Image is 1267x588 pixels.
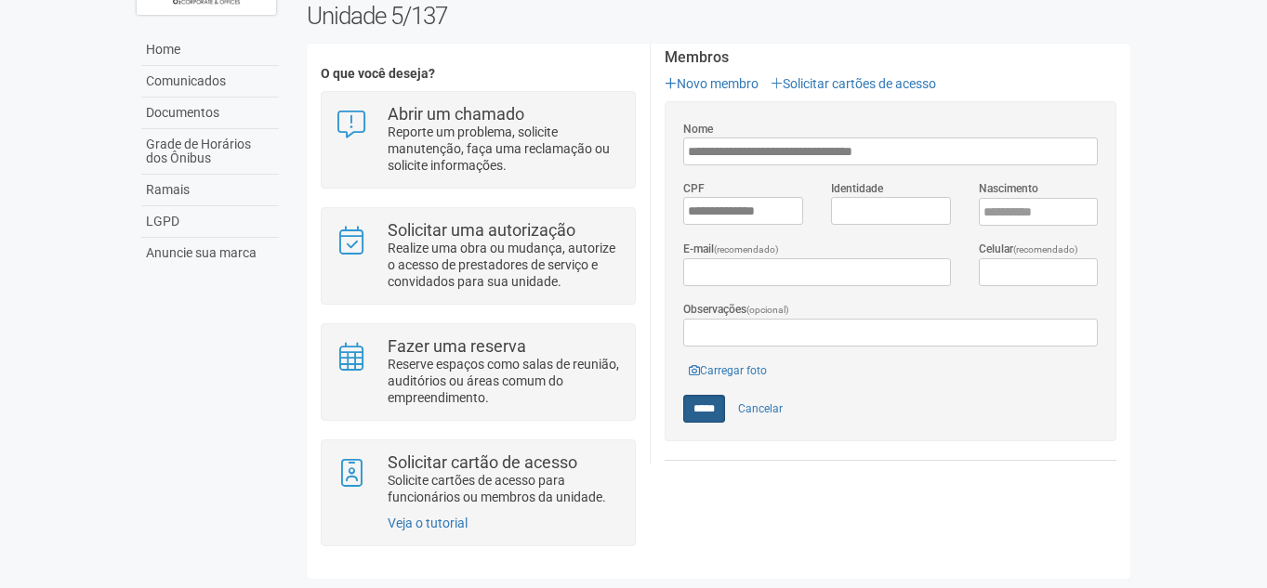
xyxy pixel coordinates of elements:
[388,220,575,240] strong: Solicitar uma autorização
[307,2,1131,30] h2: Unidade 5/137
[336,454,621,505] a: Solicitar cartão de acesso Solicite cartões de acesso para funcionários ou membros da unidade.
[771,76,936,91] a: Solicitar cartões de acesso
[683,180,705,197] label: CPF
[388,336,526,356] strong: Fazer uma reserva
[141,175,279,206] a: Ramais
[141,98,279,129] a: Documentos
[141,66,279,98] a: Comunicados
[388,516,468,530] a: Veja o tutorial
[141,129,279,175] a: Grade de Horários dos Ônibus
[683,301,789,319] label: Observações
[1013,244,1078,255] span: (recomendado)
[979,180,1038,197] label: Nascimento
[336,106,621,174] a: Abrir um chamado Reporte um problema, solicite manutenção, faça uma reclamação ou solicite inform...
[665,76,759,91] a: Novo membro
[388,104,524,124] strong: Abrir um chamado
[714,244,779,255] span: (recomendado)
[141,206,279,238] a: LGPD
[728,395,793,423] a: Cancelar
[831,180,883,197] label: Identidade
[665,49,1116,66] strong: Membros
[388,124,621,174] p: Reporte um problema, solicite manutenção, faça uma reclamação ou solicite informações.
[388,240,621,290] p: Realize uma obra ou mudança, autorize o acesso de prestadores de serviço e convidados para sua un...
[746,305,789,315] span: (opcional)
[979,241,1078,258] label: Celular
[683,360,772,381] a: Carregar foto
[683,121,713,137] label: Nome
[388,356,621,406] p: Reserve espaços como salas de reunião, auditórios ou áreas comum do empreendimento.
[141,34,279,66] a: Home
[336,338,621,406] a: Fazer uma reserva Reserve espaços como salas de reunião, auditórios ou áreas comum do empreendime...
[388,472,621,505] p: Solicite cartões de acesso para funcionários ou membros da unidade.
[336,222,621,290] a: Solicitar uma autorização Realize uma obra ou mudança, autorize o acesso de prestadores de serviç...
[321,67,636,81] h4: O que você deseja?
[388,452,577,472] strong: Solicitar cartão de acesso
[141,238,279,268] a: Anuncie sua marca
[683,241,779,258] label: E-mail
